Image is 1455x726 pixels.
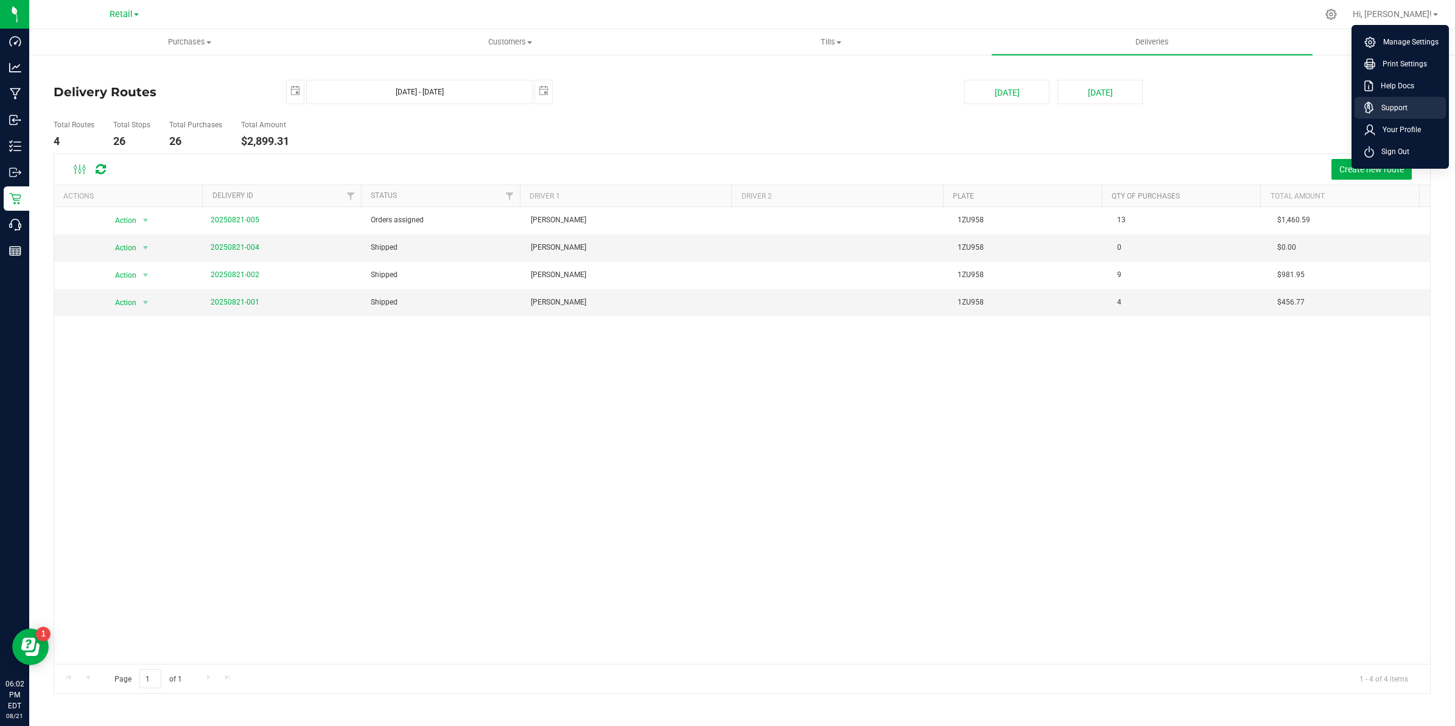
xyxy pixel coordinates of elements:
[169,121,222,129] h5: Total Purchases
[1374,146,1409,158] span: Sign Out
[9,140,21,152] inline-svg: Inventory
[1364,80,1441,92] a: Help Docs
[671,29,992,55] a: Tills
[1375,58,1427,70] span: Print Settings
[113,121,150,129] h5: Total Stops
[211,216,259,224] a: 20250821-005
[113,135,150,147] h4: 26
[1374,102,1408,114] span: Support
[54,135,94,147] h4: 4
[9,166,21,178] inline-svg: Outbound
[110,9,133,19] span: Retail
[371,214,424,226] span: Orders assigned
[1057,80,1143,104] button: [DATE]
[212,191,253,200] a: Delivery ID
[1355,141,1446,163] li: Sign Out
[958,269,984,281] span: 1ZU958
[5,678,24,711] p: 06:02 PM EDT
[351,37,670,48] span: Customers
[1376,36,1439,48] span: Manage Settings
[1373,80,1414,92] span: Help Docs
[241,121,289,129] h5: Total Amount
[371,242,398,253] span: Shipped
[105,267,138,284] span: Action
[241,135,289,147] h4: $2,899.31
[1260,185,1419,206] th: Total Amount
[9,88,21,100] inline-svg: Manufacturing
[1324,9,1339,20] div: Manage settings
[63,192,198,200] div: Actions
[371,297,398,308] span: Shipped
[531,242,586,253] span: [PERSON_NAME]
[9,114,21,126] inline-svg: Inbound
[287,80,304,102] span: select
[138,294,153,311] span: select
[531,269,586,281] span: [PERSON_NAME]
[953,192,974,200] a: Plate
[341,185,361,206] a: Filter
[169,135,222,147] h4: 26
[371,191,397,200] a: Status
[138,267,153,284] span: select
[531,214,586,226] span: [PERSON_NAME]
[535,80,552,102] span: select
[36,627,51,641] iframe: Resource center unread badge
[1375,124,1421,136] span: Your Profile
[992,29,1313,55] a: Deliveries
[1353,9,1432,19] span: Hi, [PERSON_NAME]!
[54,121,94,129] h5: Total Routes
[211,270,259,279] a: 20250821-002
[500,185,520,206] a: Filter
[531,297,586,308] span: [PERSON_NAME]
[9,219,21,231] inline-svg: Call Center
[1350,669,1418,688] span: 1 - 4 of 4 items
[104,669,192,688] span: Page of 1
[1117,214,1126,226] span: 13
[1364,102,1441,114] a: Support
[1331,159,1412,180] button: Create new route
[1277,242,1296,253] span: $0.00
[5,711,24,721] p: 08/21
[958,242,984,253] span: 1ZU958
[1119,37,1185,48] span: Deliveries
[1277,214,1310,226] span: $1,460.59
[350,29,671,55] a: Customers
[1117,297,1121,308] span: 4
[520,185,732,206] th: Driver 1
[1277,297,1305,308] span: $456.77
[105,239,138,256] span: Action
[9,62,21,74] inline-svg: Analytics
[138,239,153,256] span: select
[105,212,138,229] span: Action
[1117,269,1121,281] span: 9
[671,37,991,48] span: Tills
[1117,242,1121,253] span: 0
[12,629,49,665] iframe: Resource center
[30,37,349,48] span: Purchases
[139,669,161,688] input: 1
[9,192,21,205] inline-svg: Retail
[1277,269,1305,281] span: $981.95
[958,297,984,308] span: 1ZU958
[958,214,984,226] span: 1ZU958
[211,243,259,252] a: 20250821-004
[54,80,268,104] h4: Delivery Routes
[138,212,153,229] span: select
[1112,192,1180,200] a: Qty of Purchases
[29,29,350,55] a: Purchases
[9,245,21,257] inline-svg: Reports
[1339,164,1404,174] span: Create new route
[9,35,21,48] inline-svg: Dashboard
[964,80,1050,104] button: [DATE]
[105,294,138,311] span: Action
[731,185,943,206] th: Driver 2
[371,269,398,281] span: Shipped
[211,298,259,306] a: 20250821-001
